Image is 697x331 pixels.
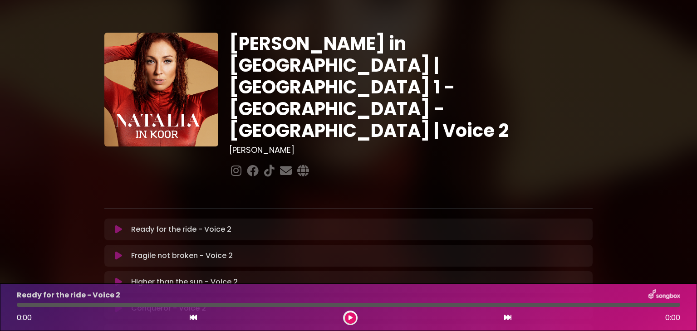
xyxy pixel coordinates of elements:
[648,289,680,301] img: songbox-logo-white.png
[17,312,32,323] span: 0:00
[131,277,238,287] p: Higher than the sun - Voice 2
[17,290,120,301] p: Ready for the ride - Voice 2
[131,224,231,235] p: Ready for the ride - Voice 2
[229,33,593,141] h1: [PERSON_NAME] in [GEOGRAPHIC_DATA] | [GEOGRAPHIC_DATA] 1 - [GEOGRAPHIC_DATA] - [GEOGRAPHIC_DATA] ...
[131,250,233,261] p: Fragile not broken - Voice 2
[665,312,680,323] span: 0:00
[104,33,218,146] img: YTVS25JmS9CLUqXqkEhs
[229,145,593,155] h3: [PERSON_NAME]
